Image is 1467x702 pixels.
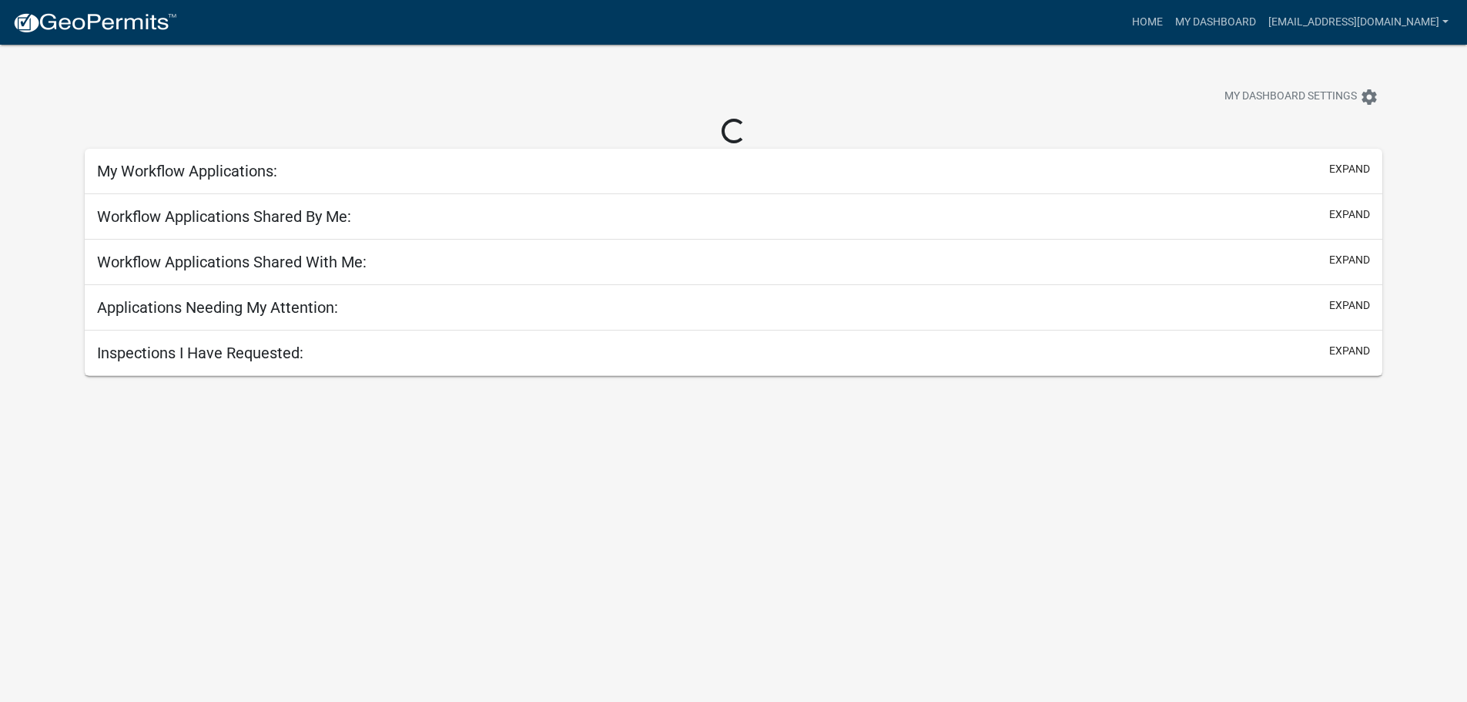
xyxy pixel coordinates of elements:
[1262,8,1455,37] a: [EMAIL_ADDRESS][DOMAIN_NAME]
[1329,207,1370,223] button: expand
[97,298,338,317] h5: Applications Needing My Attention:
[1212,82,1391,112] button: My Dashboard Settingssettings
[97,253,367,271] h5: Workflow Applications Shared With Me:
[1329,343,1370,359] button: expand
[97,207,351,226] h5: Workflow Applications Shared By Me:
[1126,8,1169,37] a: Home
[1169,8,1262,37] a: My Dashboard
[1360,88,1378,106] i: settings
[1329,297,1370,314] button: expand
[1329,252,1370,268] button: expand
[1224,88,1357,106] span: My Dashboard Settings
[1329,161,1370,177] button: expand
[97,344,303,362] h5: Inspections I Have Requested:
[97,162,277,180] h5: My Workflow Applications:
